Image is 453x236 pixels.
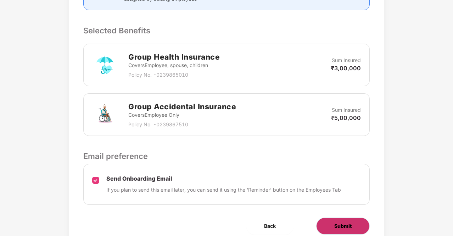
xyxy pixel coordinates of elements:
[83,150,370,162] p: Email preference
[92,102,118,127] img: svg+xml;base64,PHN2ZyB4bWxucz0iaHR0cDovL3d3dy53My5vcmcvMjAwMC9zdmciIHdpZHRoPSI3MiIgaGVpZ2h0PSI3Mi...
[92,52,118,78] img: svg+xml;base64,PHN2ZyB4bWxucz0iaHR0cDovL3d3dy53My5vcmcvMjAwMC9zdmciIHdpZHRoPSI3MiIgaGVpZ2h0PSI3Mi...
[128,101,236,112] h2: Group Accidental Insurance
[331,114,361,122] p: ₹5,00,000
[128,111,236,119] p: Covers Employee Only
[128,51,220,63] h2: Group Health Insurance
[332,56,361,64] p: Sum Insured
[83,24,370,37] p: Selected Benefits
[106,186,341,194] p: If you plan to send this email later, you can send it using the ‘Reminder’ button on the Employee...
[316,218,370,235] button: Submit
[264,222,276,230] span: Back
[106,175,341,182] p: Send Onboarding Email
[246,218,293,235] button: Back
[128,121,236,128] p: Policy No. - 0239867510
[128,61,220,69] p: Covers Employee, spouse, children
[334,222,352,230] span: Submit
[128,71,220,79] p: Policy No. - 0239865010
[332,106,361,114] p: Sum Insured
[331,64,361,72] p: ₹3,00,000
